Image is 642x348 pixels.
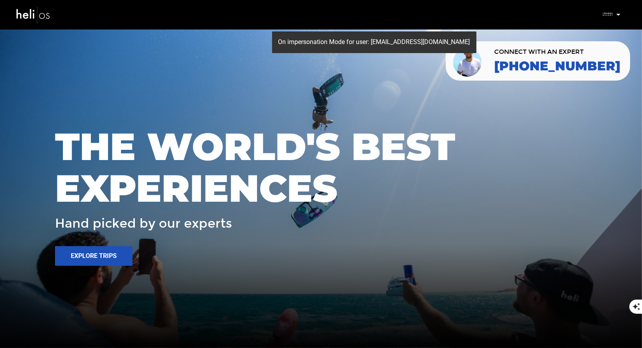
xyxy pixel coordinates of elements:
[494,49,620,55] span: CONNECT WITH AN EXPERT
[494,59,620,73] a: [PHONE_NUMBER]
[55,126,587,209] span: THE WORLD'S BEST EXPERIENCES
[55,217,232,230] span: Hand picked by our experts
[452,44,484,77] img: contact our team
[55,246,132,266] button: Explore Trips
[272,31,476,53] div: On impersonation Mode for user: [EMAIL_ADDRESS][DOMAIN_NAME]
[602,8,614,20] img: d4d51e56ba51b71ae92b8dc13b1be08e.png
[16,4,51,25] img: heli-logo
